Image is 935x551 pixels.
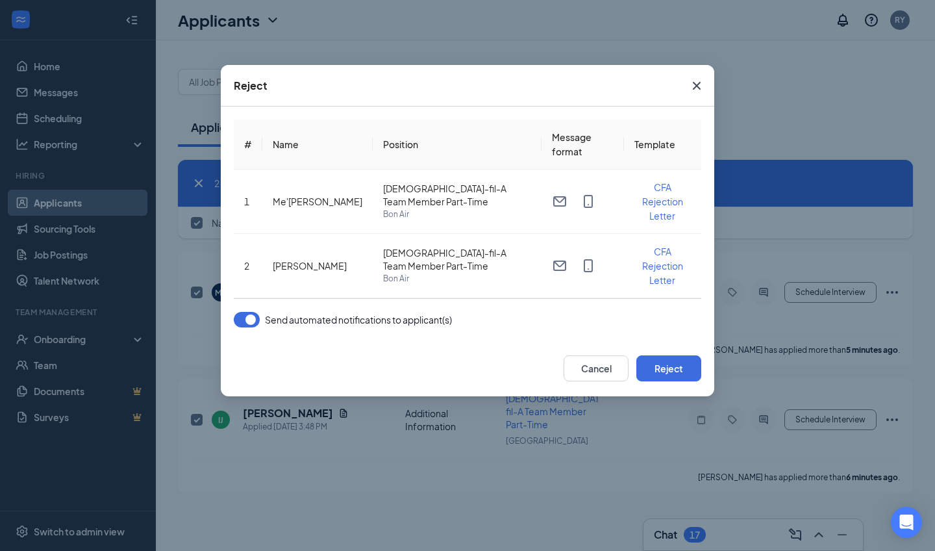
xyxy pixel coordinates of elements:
[244,260,249,272] span: 2
[552,258,567,274] svg: Email
[234,79,268,93] div: Reject
[642,181,683,222] span: CFA Rejection Letter
[265,312,452,327] span: Send automated notifications to applicant(s)
[262,170,373,234] td: Me'[PERSON_NAME]
[244,196,249,207] span: 1
[552,194,567,209] svg: Email
[580,194,596,209] svg: MobileSms
[383,182,531,208] span: [DEMOGRAPHIC_DATA]-fil-A Team Member Part-Time
[679,65,714,107] button: Close
[383,246,531,272] span: [DEMOGRAPHIC_DATA]-fil-A Team Member Part-Time
[542,120,624,170] th: Message format
[564,355,629,381] button: Cancel
[383,272,531,285] span: Bon Air
[234,120,262,170] th: #
[636,355,701,381] button: Reject
[580,258,596,274] svg: MobileSms
[634,244,691,287] button: CFA Rejection Letter
[262,120,373,170] th: Name
[624,120,701,170] th: Template
[373,120,542,170] th: Position
[262,234,373,298] td: [PERSON_NAME]
[642,246,683,286] span: CFA Rejection Letter
[634,180,691,223] button: CFA Rejection Letter
[383,208,531,221] span: Bon Air
[689,78,704,94] svg: Cross
[891,507,922,538] div: Open Intercom Messenger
